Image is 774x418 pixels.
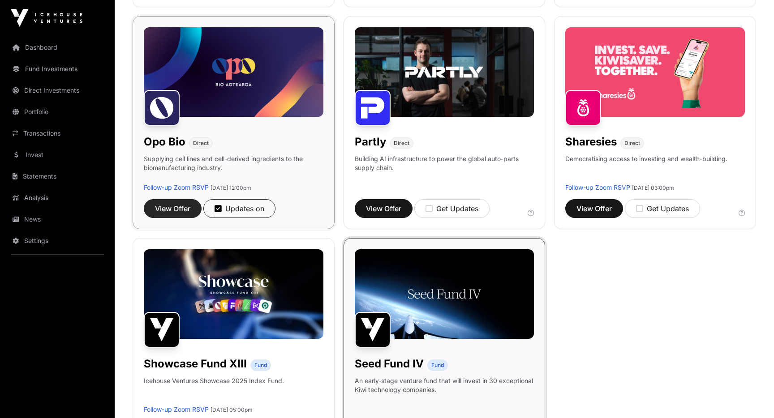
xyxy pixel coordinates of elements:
[565,154,727,183] p: Democratising access to investing and wealth-building.
[7,81,107,100] a: Direct Investments
[144,90,180,126] img: Opo Bio
[144,376,284,385] p: Icehouse Ventures Showcase 2025 Index Fund.
[144,405,209,413] a: Follow-up Zoom RSVP
[7,231,107,251] a: Settings
[625,199,700,218] button: Get Updates
[203,199,275,218] button: Updates on
[366,203,401,214] span: View Offer
[565,135,617,149] h1: Sharesies
[193,140,209,147] span: Direct
[565,27,745,117] img: Sharesies-Banner.jpg
[426,203,478,214] div: Get Updates
[394,140,409,147] span: Direct
[211,406,253,413] span: [DATE] 05:00pm
[144,357,247,371] h1: Showcase Fund XIII
[211,184,251,191] span: [DATE] 12:00pm
[565,183,630,191] a: Follow-up Zoom RSVP
[355,199,413,218] button: View Offer
[355,135,386,149] h1: Partly
[636,203,689,214] div: Get Updates
[144,312,180,348] img: Showcase Fund XIII
[155,203,190,214] span: View Offer
[355,249,534,339] img: Seed-Fund-4_Banner.jpg
[624,140,640,147] span: Direct
[7,145,107,165] a: Invest
[144,154,323,172] p: Supplying cell lines and cell-derived ingredients to the biomanufacturing industry.
[144,183,209,191] a: Follow-up Zoom RSVP
[431,362,444,369] span: Fund
[7,59,107,79] a: Fund Investments
[254,362,267,369] span: Fund
[355,90,391,126] img: Partly
[355,27,534,117] img: Partly-Banner.jpg
[7,38,107,57] a: Dashboard
[729,375,774,418] iframe: Chat Widget
[632,184,674,191] span: [DATE] 03:00pm
[576,203,612,214] span: View Offer
[355,376,534,394] p: An early-stage venture fund that will invest in 30 exceptional Kiwi technology companies.
[7,166,107,186] a: Statements
[414,199,490,218] button: Get Updates
[565,90,601,126] img: Sharesies
[355,312,391,348] img: Seed Fund IV
[355,357,424,371] h1: Seed Fund IV
[7,188,107,208] a: Analysis
[144,135,185,149] h1: Opo Bio
[7,124,107,143] a: Transactions
[11,9,82,27] img: Icehouse Ventures Logo
[7,209,107,229] a: News
[355,154,534,183] p: Building AI infrastructure to power the global auto-parts supply chain.
[144,199,202,218] button: View Offer
[565,199,623,218] button: View Offer
[215,203,264,214] div: Updates on
[144,249,323,339] img: Showcase-Fund-Banner-1.jpg
[144,27,323,117] img: Opo-Bio-Banner.jpg
[7,102,107,122] a: Portfolio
